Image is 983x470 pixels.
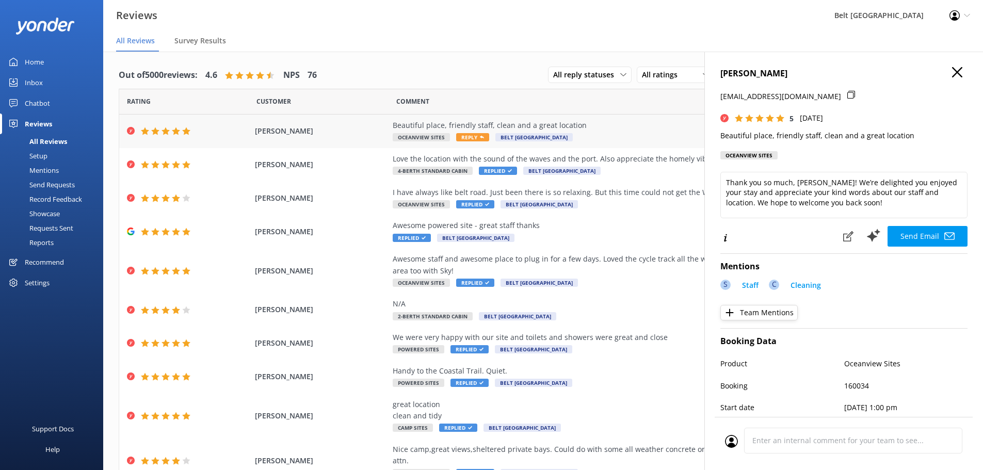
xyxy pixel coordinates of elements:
span: All Reviews [116,36,155,46]
div: Inbox [25,72,43,93]
div: C [769,280,779,290]
span: Question [396,96,429,106]
span: [PERSON_NAME] [255,371,388,382]
div: Handy to the Coastal Trail. Quiet. [393,365,862,377]
a: Requests Sent [6,221,103,235]
div: Settings [25,272,50,293]
button: Send Email [888,226,968,247]
p: Start date [720,402,844,413]
div: Setup [6,149,47,163]
span: Date [127,96,151,106]
div: N/A [393,298,862,310]
a: Record Feedback [6,192,103,206]
span: All ratings [642,69,684,80]
h4: 76 [308,69,317,82]
span: Belt [GEOGRAPHIC_DATA] [495,345,572,353]
span: Belt [GEOGRAPHIC_DATA] [479,312,556,320]
span: [PERSON_NAME] [255,265,388,277]
div: Support Docs [32,418,74,439]
div: Help [45,439,60,460]
div: Mentions [6,163,59,177]
div: Nice camp,great views,sheltered private bays. Could do with some all weather concrete or gravel p... [393,444,862,467]
div: Chatbot [25,93,50,114]
div: Recommend [25,252,64,272]
div: Reports [6,235,54,250]
p: Product [720,358,844,369]
span: [PERSON_NAME] [255,192,388,204]
span: Camp Sites [393,424,433,432]
span: Replied [456,279,494,287]
span: Replied [439,424,477,432]
div: S [720,280,731,290]
span: Survey Results [174,36,226,46]
img: yonder-white-logo.png [15,18,75,35]
span: [PERSON_NAME] [255,226,388,237]
span: Powered Sites [393,379,444,387]
span: Belt [GEOGRAPHIC_DATA] [501,200,578,208]
p: Beautiful place, friendly staff, clean and a great location [720,130,968,141]
span: Date [256,96,291,106]
a: Setup [6,149,103,163]
h4: Out of 5000 reviews: [119,69,198,82]
a: All Reviews [6,134,103,149]
p: Cleaning [791,280,821,291]
span: Belt [GEOGRAPHIC_DATA] [484,424,561,432]
h4: [PERSON_NAME] [720,67,968,80]
div: Love the location with the sound of the waves and the port. Also appreciate the homely vibe and f... [393,153,862,165]
span: [PERSON_NAME] [255,410,388,422]
div: Awesome powered site - great staff thanks [393,220,862,231]
span: Replied [456,200,494,208]
span: 5 [789,114,794,123]
div: We were very happy with our site and toilets and showers were great and close [393,332,862,343]
div: Awesome staff and awesome place to plug in for a few days. Loved the cycle track all the way to [... [393,253,862,277]
a: Send Requests [6,177,103,192]
a: Reports [6,235,103,250]
div: Showcase [6,206,60,221]
h3: Reviews [116,7,157,24]
span: Belt [GEOGRAPHIC_DATA] [437,234,514,242]
div: I have always like belt road. Just been there is so relaxing. But this time could not get the Wi-... [393,187,862,198]
span: Oceanview Sites [393,133,450,141]
div: Oceanview Sites [720,151,778,159]
p: 160034 [844,380,968,392]
span: Belt [GEOGRAPHIC_DATA] [523,167,601,175]
textarea: Thank you so much, [PERSON_NAME]! We’re delighted you enjoyed your stay and appreciate your kind ... [720,172,968,218]
div: Home [25,52,44,72]
h4: Booking Data [720,335,968,348]
h4: 4.6 [205,69,217,82]
p: [DATE] 1:00 pm [844,402,968,413]
p: Oceanview Sites [844,358,968,369]
div: Record Feedback [6,192,82,206]
div: great location clean and tidy [393,399,862,422]
a: Staff [737,280,759,294]
span: Powered Sites [393,345,444,353]
span: [PERSON_NAME] [255,455,388,466]
span: [PERSON_NAME] [255,125,388,137]
button: Close [952,67,962,78]
p: [DATE] [800,112,823,124]
span: Belt [GEOGRAPHIC_DATA] [495,133,573,141]
span: Reply [456,133,489,141]
span: Belt [GEOGRAPHIC_DATA] [501,279,578,287]
span: Replied [479,167,517,175]
span: Belt [GEOGRAPHIC_DATA] [495,379,572,387]
span: Replied [450,379,489,387]
span: Oceanview Sites [393,200,450,208]
div: Requests Sent [6,221,73,235]
h4: NPS [283,69,300,82]
span: [PERSON_NAME] [255,304,388,315]
a: Mentions [6,163,103,177]
span: Oceanview Sites [393,279,450,287]
span: All reply statuses [553,69,620,80]
div: Reviews [25,114,52,134]
button: Team Mentions [720,305,798,320]
div: All Reviews [6,134,67,149]
img: user_profile.svg [725,435,738,448]
p: Staff [742,280,759,291]
span: Replied [393,234,431,242]
span: 4-Berth Standard Cabin [393,167,473,175]
div: Send Requests [6,177,75,192]
p: [EMAIL_ADDRESS][DOMAIN_NAME] [720,91,841,102]
span: 2-Berth Standard Cabin [393,312,473,320]
p: Booking [720,380,844,392]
